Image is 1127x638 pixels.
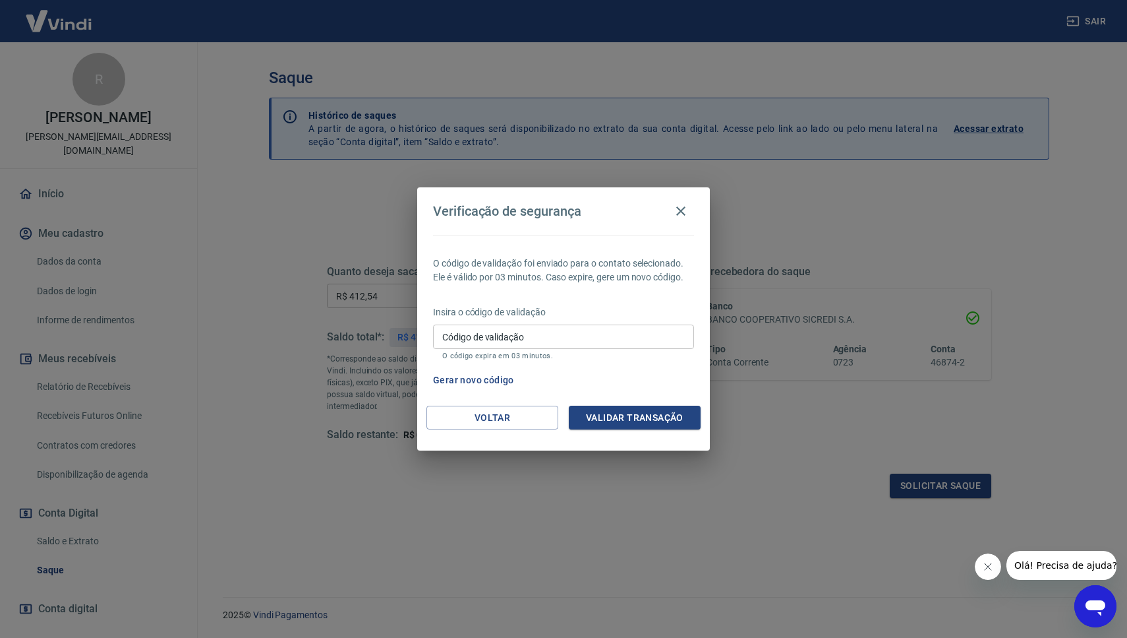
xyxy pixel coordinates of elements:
p: O código expira em 03 minutos. [442,352,685,360]
iframe: Mensagem da empresa [1006,551,1116,580]
button: Voltar [426,406,558,430]
button: Validar transação [569,406,701,430]
iframe: Fechar mensagem [975,554,1001,580]
p: O código de validação foi enviado para o contato selecionado. Ele é válido por 03 minutos. Caso e... [433,257,694,284]
button: Gerar novo código [428,368,519,393]
h4: Verificação de segurança [433,203,581,219]
iframe: Botão para abrir a janela de mensagens [1074,585,1116,627]
p: Insira o código de validação [433,305,694,319]
span: Olá! Precisa de ajuda? [8,9,111,20]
